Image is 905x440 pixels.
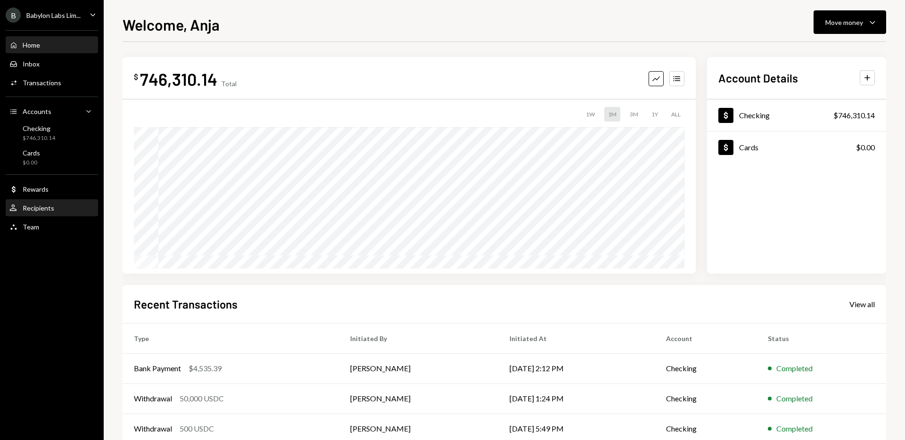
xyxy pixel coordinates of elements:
td: [PERSON_NAME] [339,383,498,414]
th: Account [655,323,757,353]
div: $ [134,72,138,81]
td: [PERSON_NAME] [339,353,498,383]
div: $0.00 [856,142,875,153]
div: B [6,8,21,23]
th: Type [123,323,339,353]
td: Checking [655,353,757,383]
div: $4,535.39 [189,363,222,374]
th: Initiated By [339,323,498,353]
div: $746,310.14 [23,134,55,142]
div: Withdrawal [134,393,172,404]
a: View all [849,299,875,309]
div: Checking [739,111,770,120]
div: Inbox [23,60,40,68]
th: Status [757,323,886,353]
div: Completed [776,363,813,374]
td: Checking [655,383,757,414]
a: Cards$0.00 [707,131,886,163]
h1: Welcome, Anja [123,15,220,34]
h2: Recent Transactions [134,296,238,312]
div: Accounts [23,107,51,115]
a: Recipients [6,199,98,216]
div: Recipients [23,204,54,212]
a: Inbox [6,55,98,72]
h2: Account Details [718,70,798,86]
div: Total [221,80,237,88]
div: Bank Payment [134,363,181,374]
div: Cards [739,143,758,152]
div: Team [23,223,39,231]
div: Transactions [23,79,61,87]
div: Cards [23,149,40,157]
div: Withdrawal [134,423,172,434]
div: $0.00 [23,159,40,167]
div: 50,000 USDC [180,393,224,404]
div: 1W [582,107,599,122]
div: Babylon Labs Lim... [26,11,81,19]
a: Home [6,36,98,53]
div: ALL [667,107,684,122]
a: Team [6,218,98,235]
th: Initiated At [498,323,655,353]
div: Completed [776,423,813,434]
div: 1M [604,107,620,122]
a: Rewards [6,180,98,197]
td: [DATE] 2:12 PM [498,353,655,383]
div: 3M [626,107,642,122]
div: 746,310.14 [140,68,217,90]
div: Completed [776,393,813,404]
a: Checking$746,310.14 [6,122,98,144]
div: 1Y [648,107,662,122]
div: View all [849,300,875,309]
div: Move money [825,17,863,27]
a: Checking$746,310.14 [707,99,886,131]
div: Checking [23,124,55,132]
div: Rewards [23,185,49,193]
a: Transactions [6,74,98,91]
a: Accounts [6,103,98,120]
div: Home [23,41,40,49]
a: Cards$0.00 [6,146,98,169]
div: 500 USDC [180,423,214,434]
td: [DATE] 1:24 PM [498,383,655,414]
div: $746,310.14 [833,110,875,121]
button: Move money [814,10,886,34]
